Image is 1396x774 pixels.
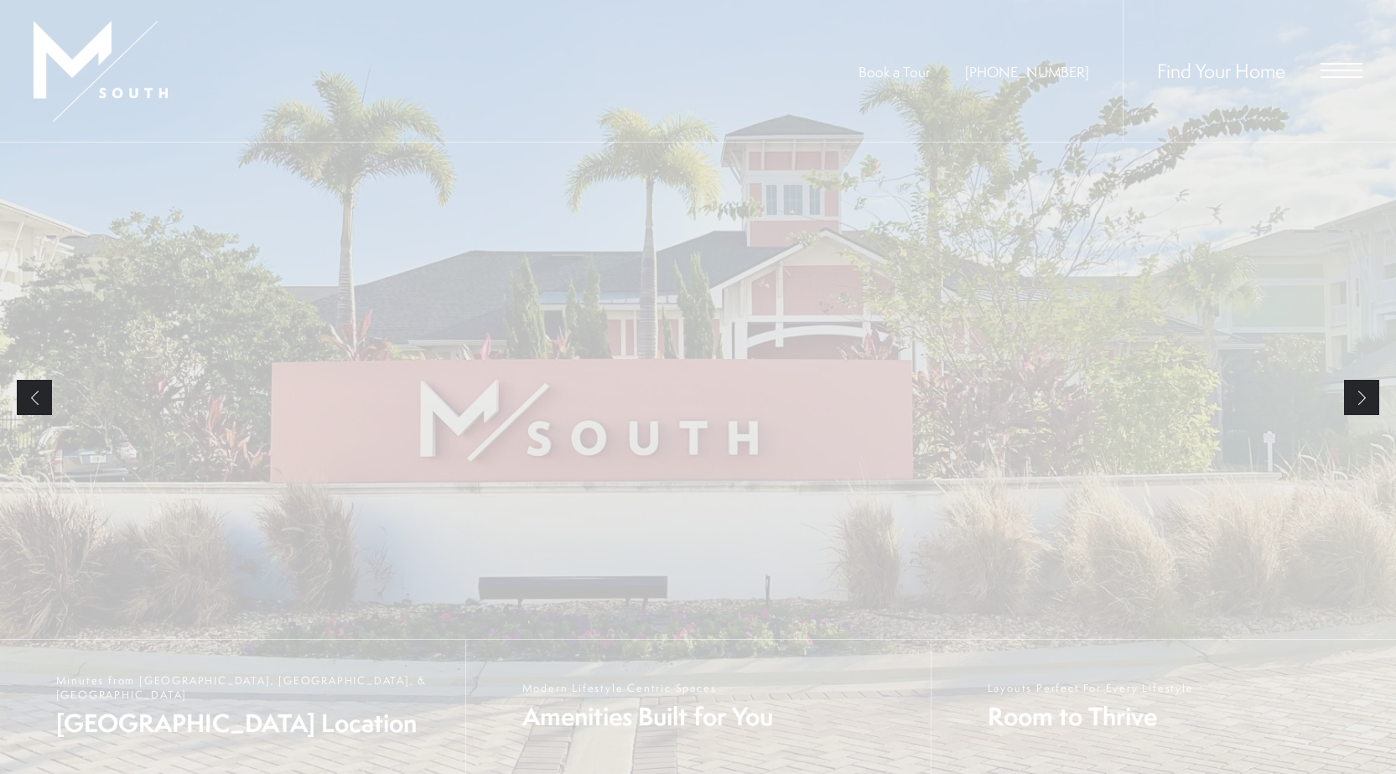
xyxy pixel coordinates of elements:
[17,380,52,415] a: Previous
[56,673,449,702] span: Minutes from [GEOGRAPHIC_DATA], [GEOGRAPHIC_DATA], & [GEOGRAPHIC_DATA]
[522,699,773,734] span: Amenities Built for You
[34,21,168,122] img: MSouth
[931,640,1396,774] a: Layouts Perfect For Every Lifestyle
[1157,57,1285,84] a: Find Your Home
[965,62,1089,81] a: Call Us at 813-570-8014
[465,640,931,774] a: Modern Lifestyle Centric Spaces
[1321,63,1362,78] button: Open Menu
[1344,380,1379,415] a: Next
[965,62,1089,81] span: [PHONE_NUMBER]
[859,62,930,81] a: Book a Tour
[988,699,1194,734] span: Room to Thrive
[56,706,449,740] span: [GEOGRAPHIC_DATA] Location
[522,681,773,695] span: Modern Lifestyle Centric Spaces
[988,681,1194,695] span: Layouts Perfect For Every Lifestyle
